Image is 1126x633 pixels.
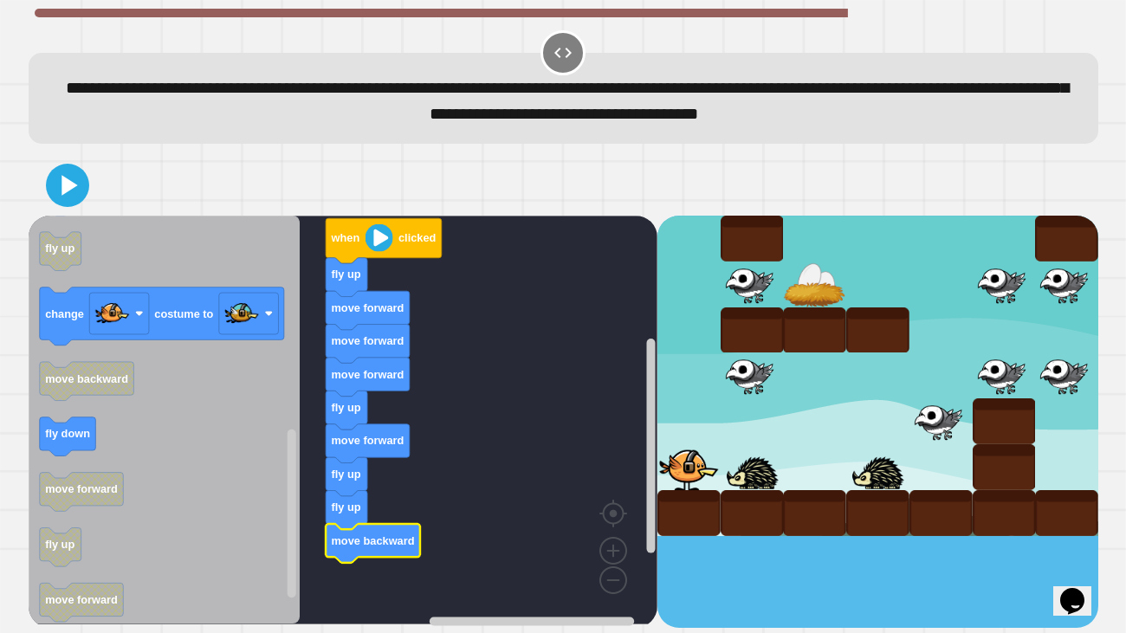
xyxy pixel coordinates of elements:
text: move backward [331,534,414,547]
text: move forward [331,301,404,314]
div: Blockly Workspace [29,216,657,628]
text: move forward [45,483,118,496]
text: fly down [45,428,90,441]
text: move forward [331,434,404,447]
text: move backward [45,372,128,385]
text: change [45,307,84,320]
text: costume to [154,307,213,320]
text: fly up [331,268,360,281]
text: when [330,231,359,244]
text: clicked [398,231,436,244]
text: move forward [331,368,404,381]
text: fly up [45,242,74,255]
text: fly up [45,539,74,552]
text: fly up [331,501,360,514]
text: move forward [45,594,118,607]
iframe: chat widget [1053,564,1109,616]
text: fly up [331,468,360,481]
text: move forward [331,334,404,347]
text: fly up [331,401,360,414]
